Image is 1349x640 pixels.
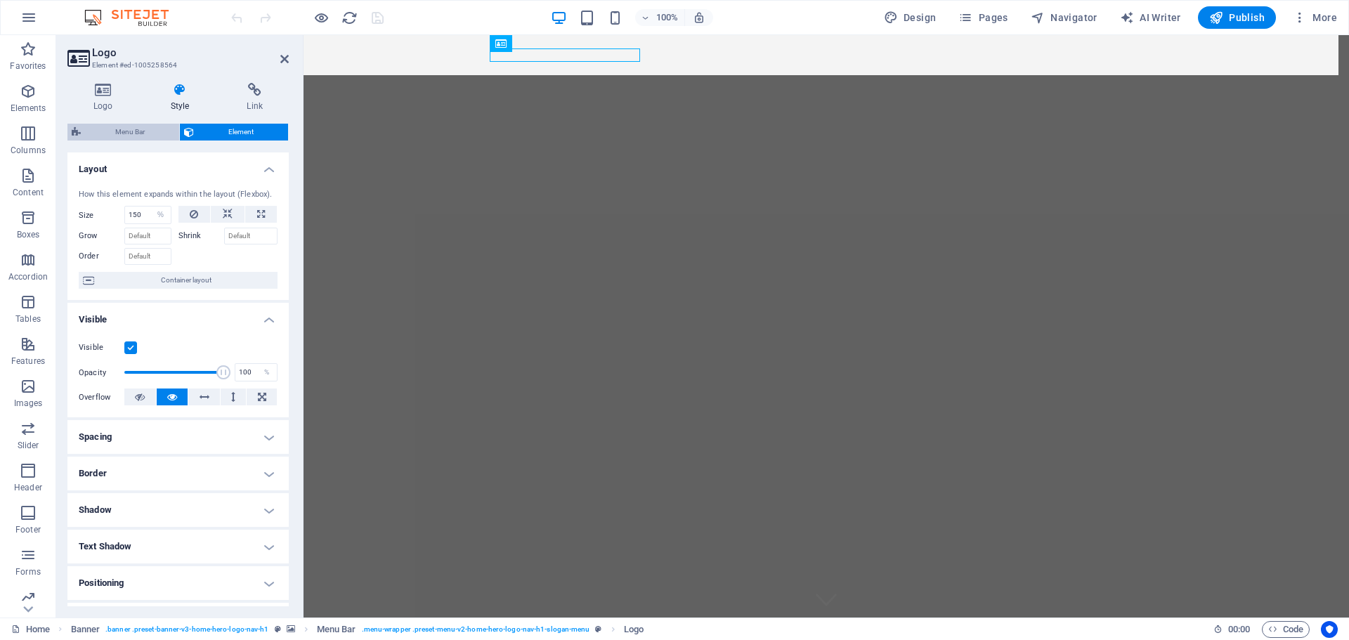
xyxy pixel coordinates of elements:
[317,621,356,638] span: Click to select. Double-click to edit
[71,621,644,638] nav: breadcrumb
[1321,621,1338,638] button: Usercentrics
[624,621,644,638] span: Click to select. Double-click to edit
[341,10,358,26] i: Reload page
[1209,11,1265,25] span: Publish
[67,530,289,563] h4: Text Shadow
[79,369,124,377] label: Opacity
[67,493,289,527] h4: Shadow
[17,229,40,240] p: Boxes
[11,621,50,638] a: Click to cancel selection. Double-click to open Pages
[79,339,124,356] label: Visible
[656,9,679,26] h6: 100%
[105,621,268,638] span: . banner .preset-banner-v3-home-hero-logo-nav-h1
[124,228,171,244] input: Default
[67,420,289,454] h4: Spacing
[1238,624,1240,634] span: :
[221,83,289,112] h4: Link
[98,272,273,289] span: Container layout
[15,566,41,577] p: Forms
[595,625,601,633] i: This element is a customizable preset
[198,124,284,141] span: Element
[1228,621,1250,638] span: 00 00
[67,152,289,178] h4: Layout
[1268,621,1303,638] span: Code
[878,6,942,29] button: Design
[14,398,43,409] p: Images
[11,145,46,156] p: Columns
[10,60,46,72] p: Favorites
[81,9,186,26] img: Editor Logo
[1213,621,1251,638] h6: Session time
[1025,6,1103,29] button: Navigator
[11,355,45,367] p: Features
[92,59,261,72] h3: Element #ed-1005258564
[67,457,289,490] h4: Border
[257,364,277,381] div: %
[79,248,124,265] label: Order
[79,272,278,289] button: Container layout
[85,124,175,141] span: Menu Bar
[884,11,937,25] span: Design
[178,228,224,244] label: Shrink
[67,566,289,600] h4: Positioning
[275,625,281,633] i: This element is a customizable preset
[953,6,1013,29] button: Pages
[287,625,295,633] i: This element contains a background
[79,211,124,219] label: Size
[8,271,48,282] p: Accordion
[67,603,289,636] h4: Transform
[1120,11,1181,25] span: AI Writer
[362,621,590,638] span: . menu-wrapper .preset-menu-v2-home-hero-logo-nav-h1-slogan-menu
[11,103,46,114] p: Elements
[67,303,289,328] h4: Visible
[67,83,145,112] h4: Logo
[635,9,685,26] button: 100%
[1293,11,1337,25] span: More
[1031,11,1097,25] span: Navigator
[79,389,124,406] label: Overflow
[878,6,942,29] div: Design (Ctrl+Alt+Y)
[92,46,289,59] h2: Logo
[1287,6,1343,29] button: More
[13,187,44,198] p: Content
[958,11,1008,25] span: Pages
[693,11,705,24] i: On resize automatically adjust zoom level to fit chosen device.
[1198,6,1276,29] button: Publish
[15,524,41,535] p: Footer
[79,189,278,201] div: How this element expands within the layout (Flexbox).
[145,83,221,112] h4: Style
[341,9,358,26] button: reload
[79,228,124,244] label: Grow
[124,248,171,265] input: Default
[71,621,100,638] span: Click to select. Double-click to edit
[18,440,39,451] p: Slider
[224,228,278,244] input: Default
[180,124,288,141] button: Element
[15,313,41,325] p: Tables
[67,124,179,141] button: Menu Bar
[1262,621,1310,638] button: Code
[1114,6,1187,29] button: AI Writer
[14,482,42,493] p: Header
